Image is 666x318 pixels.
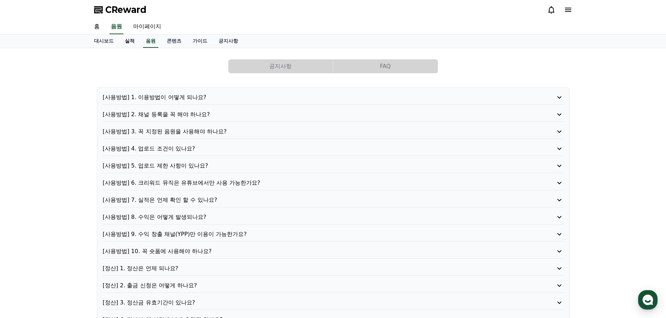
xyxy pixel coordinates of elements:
[103,264,527,273] p: [정산] 1. 정산은 언제 되나요?
[103,247,564,256] button: [사용방법] 10. 꼭 숏폼에 사용해야 하나요?
[161,35,187,48] a: 콘텐츠
[103,298,564,307] button: [정산] 3. 정산금 유효기간이 있나요?
[228,59,333,73] button: 공지사항
[103,213,527,221] p: [사용방법] 8. 수익은 어떻게 발생되나요?
[103,230,527,238] p: [사용방법] 9. 수익 창출 채널(YPP)만 이용이 가능한가요?
[103,145,564,153] button: [사용방법] 4. 업로드 조건이 있나요?
[103,281,527,290] p: [정산] 2. 출금 신청은 어떻게 하나요?
[2,221,46,239] a: 홈
[108,232,116,237] span: 설정
[128,20,167,34] a: 마이페이지
[90,221,134,239] a: 설정
[187,35,213,48] a: 가이드
[105,4,146,15] span: CReward
[103,281,564,290] button: [정산] 2. 출금 신청은 어떻게 하나요?
[103,264,564,273] button: [정산] 1. 정산은 언제 되나요?
[103,127,527,136] p: [사용방법] 3. 꼭 지정된 음원을 사용해야 하나요?
[88,20,105,34] a: 홈
[103,247,527,256] p: [사용방법] 10. 꼭 숏폼에 사용해야 하나요?
[103,93,527,102] p: [사용방법] 1. 이용방법이 어떻게 되나요?
[103,179,564,187] button: [사용방법] 6. 크리워드 뮤직은 유튜브에서만 사용 가능한가요?
[333,59,438,73] button: FAQ
[109,20,123,34] a: 음원
[22,232,26,237] span: 홈
[103,93,564,102] button: [사용방법] 1. 이용방법이 어떻게 되나요?
[143,35,158,48] a: 음원
[103,298,527,307] p: [정산] 3. 정산금 유효기간이 있나요?
[88,35,119,48] a: 대시보드
[64,232,72,238] span: 대화
[103,110,564,119] button: [사용방법] 2. 채널 등록을 꼭 해야 하나요?
[94,4,146,15] a: CReward
[103,162,527,170] p: [사용방법] 5. 업로드 제한 사항이 있나요?
[103,213,564,221] button: [사용방법] 8. 수익은 어떻게 발생되나요?
[103,230,564,238] button: [사용방법] 9. 수익 창출 채널(YPP)만 이용이 가능한가요?
[103,145,527,153] p: [사용방법] 4. 업로드 조건이 있나요?
[119,35,140,48] a: 실적
[103,162,564,170] button: [사용방법] 5. 업로드 제한 사항이 있나요?
[103,110,527,119] p: [사용방법] 2. 채널 등록을 꼭 해야 하나요?
[103,127,564,136] button: [사용방법] 3. 꼭 지정된 음원을 사용해야 하나요?
[333,59,438,73] a: FAQ
[213,35,244,48] a: 공지사항
[46,221,90,239] a: 대화
[103,196,527,204] p: [사용방법] 7. 실적은 언제 확인 할 수 있나요?
[103,196,564,204] button: [사용방법] 7. 실적은 언제 확인 할 수 있나요?
[103,179,527,187] p: [사용방법] 6. 크리워드 뮤직은 유튜브에서만 사용 가능한가요?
